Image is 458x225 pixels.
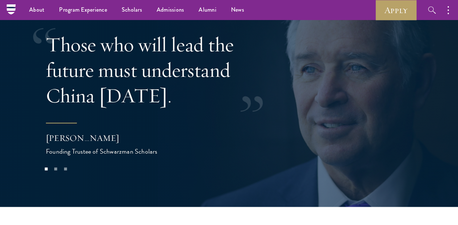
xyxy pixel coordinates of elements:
[46,132,192,144] div: [PERSON_NAME]
[46,32,283,108] p: Those who will lead the future must understand China [DATE].
[41,164,51,174] button: 1 of 3
[46,146,192,157] div: Founding Trustee of Schwarzman Scholars
[51,164,60,174] button: 2 of 3
[60,164,70,174] button: 3 of 3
